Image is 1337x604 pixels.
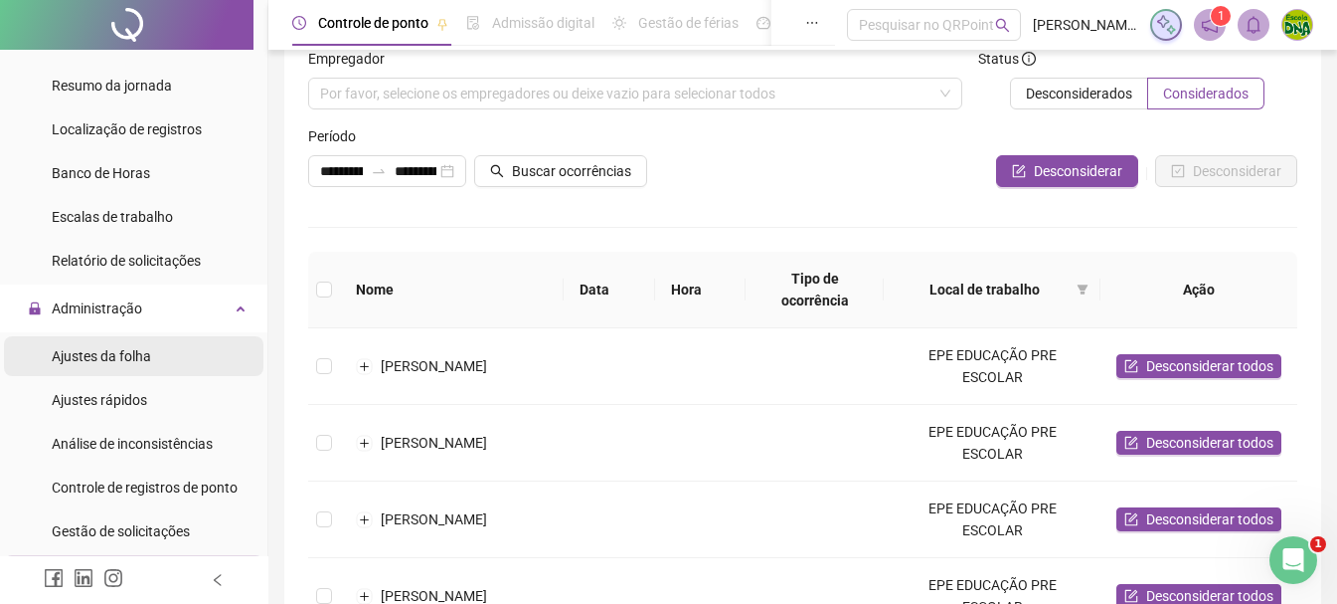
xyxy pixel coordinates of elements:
button: Desconsiderar [996,155,1138,187]
button: Desconsiderar [1155,155,1297,187]
button: Desconsiderar todos [1116,354,1281,378]
span: dashboard [756,16,770,30]
td: [PERSON_NAME] [340,482,564,558]
label: Período [308,125,369,147]
th: Nome [340,252,564,328]
span: Controle de registros de ponto [52,480,238,496]
th: Data [564,252,654,328]
span: bell [1245,16,1262,34]
span: Gestão de solicitações [52,523,190,539]
span: facebook [44,568,64,588]
button: Expandir linha [357,511,373,527]
span: Ajustes da folha [52,348,151,364]
span: form [1012,164,1026,178]
span: [PERSON_NAME] - ESCOLA DNA [1033,14,1138,36]
span: Localização de registros [52,121,202,137]
span: search [995,18,1010,33]
td: [PERSON_NAME] [340,328,564,405]
span: form [1124,512,1138,526]
button: Expandir linha [357,358,373,374]
span: Ajustes rápidos [52,392,147,408]
span: Desconsiderar todos [1146,432,1273,454]
span: ellipsis [805,16,819,30]
span: search [490,164,504,178]
span: Admissão digital [492,15,594,31]
span: form [1124,589,1138,603]
span: Escalas de trabalho [52,209,173,225]
span: Desconsiderar todos [1146,508,1273,530]
span: Relatório de solicitações [52,253,201,269]
button: Desconsiderar todos [1116,507,1281,531]
td: EPE EDUCAÇÃO PRE ESCOLAR [884,405,1100,482]
td: EPE EDUCAÇÃO PRE ESCOLAR [884,482,1100,558]
span: linkedin [74,568,93,588]
span: Banco de Horas [52,165,150,181]
span: Buscar ocorrências [512,160,631,182]
button: Buscar ocorrências [474,155,647,187]
th: Tipo de ocorrência [746,252,884,328]
span: sun [612,16,626,30]
span: Análise de inconsistências [52,436,213,452]
span: form [1124,359,1138,373]
span: left [211,573,225,587]
span: to [371,163,387,179]
span: pushpin [436,18,448,30]
th: Hora [655,252,747,328]
span: 1 [1218,9,1225,23]
span: filter [1073,275,1092,304]
td: [PERSON_NAME] [340,405,564,482]
span: Gestão de férias [638,15,739,31]
span: Administração [52,301,142,316]
span: swap-right [371,163,387,179]
sup: 1 [1211,6,1231,26]
iframe: Intercom live chat [1269,536,1317,584]
label: Empregador [308,48,398,70]
span: lock [28,302,42,315]
span: form [1124,436,1138,450]
span: Status [978,48,1036,70]
span: 1 [1310,536,1326,552]
div: Ação [1116,279,1281,301]
span: clock-circle [292,16,306,30]
button: Expandir linha [357,435,373,451]
span: Desconsiderar todos [1146,355,1273,377]
span: Resumo da jornada [52,78,172,94]
span: Desconsiderados [1026,86,1132,101]
span: instagram [103,568,123,588]
td: EPE EDUCAÇÃO PRE ESCOLAR [884,328,1100,405]
span: Local de trabalho [900,279,1069,301]
span: Desconsiderar [1034,160,1122,182]
img: 65556 [1282,10,1312,40]
span: notification [1201,16,1219,34]
span: info-circle [1022,52,1036,66]
span: Controle de ponto [318,15,428,31]
button: Desconsiderar todos [1116,431,1281,455]
span: Considerados [1163,86,1249,101]
button: Expandir linha [357,588,373,604]
span: file-done [466,16,480,30]
span: filter [1077,284,1088,296]
img: sparkle-icon.fc2bf0ac1784a2077858766a79e2daf3.svg [1155,14,1177,36]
